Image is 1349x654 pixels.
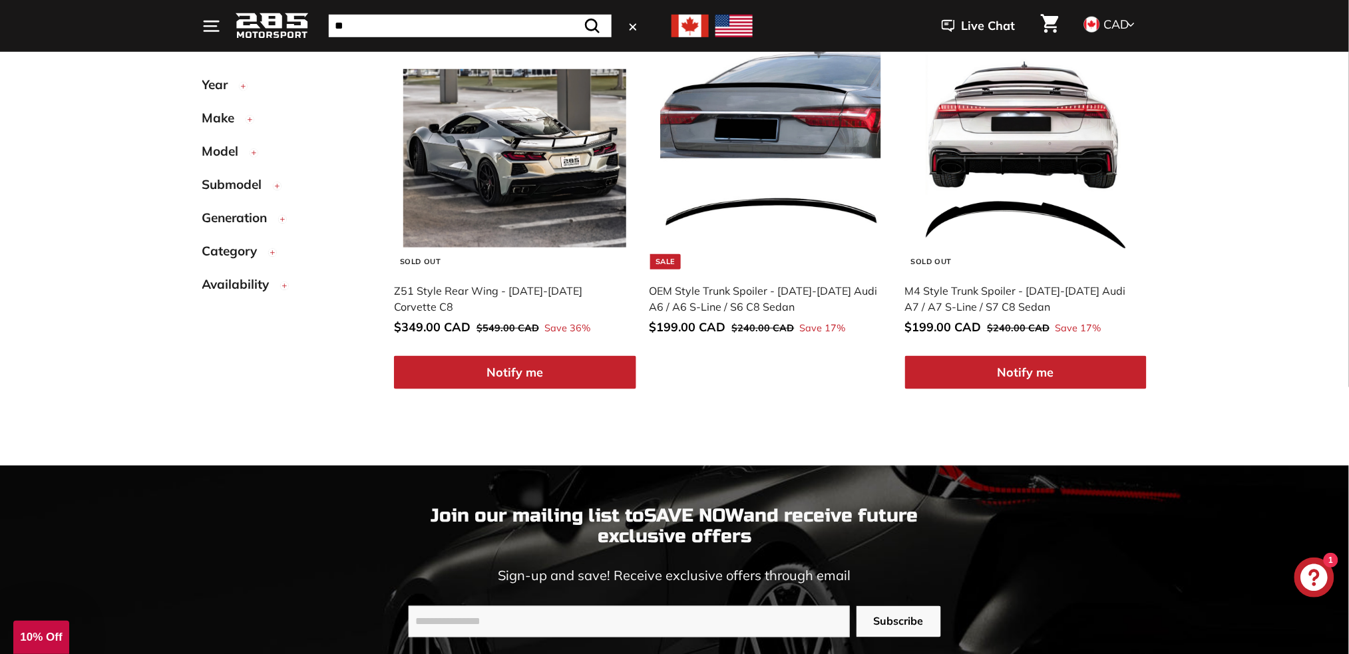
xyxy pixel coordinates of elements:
[650,37,892,349] a: Sale audi a6 spoiler OEM Style Trunk Spoiler - [DATE]-[DATE] Audi A6 / A6 S-Line / S6 C8 Sedan Sa...
[202,275,280,294] span: Availability
[800,321,846,336] span: Save 17%
[409,566,941,586] p: Sign-up and save! Receive exclusive offers through email
[962,17,1016,35] span: Live Chat
[202,75,238,94] span: Year
[905,37,1147,349] a: Sold Out audi a7 spoiler M4 Style Trunk Spoiler - [DATE]-[DATE] Audi A7 / A7 S-Line / S7 C8 Sedan...
[13,621,69,654] div: 10% Off
[202,108,245,128] span: Make
[1033,3,1067,49] a: Cart
[914,47,1137,270] img: audi a7 spoiler
[236,11,309,42] img: Logo_285_Motorsport_areodynamics_components
[202,71,373,104] button: Year
[1056,321,1101,336] span: Save 17%
[924,9,1033,43] button: Live Chat
[650,254,681,269] div: Sale
[905,356,1147,389] button: Notify me
[329,15,612,37] input: Search
[906,254,957,269] div: Sold Out
[905,283,1134,315] div: M4 Style Trunk Spoiler - [DATE]-[DATE] Audi A7 / A7 S-Line / S7 C8 Sedan
[394,37,636,349] a: Sold Out Z51 Style Rear Wing - [DATE]-[DATE] Corvette C8 Save 36%
[732,322,795,334] span: $240.00 CAD
[202,242,268,261] span: Category
[394,283,623,315] div: Z51 Style Rear Wing - [DATE]-[DATE] Corvette C8
[394,319,471,335] span: $349.00 CAD
[1290,558,1338,601] inbox-online-store-chat: Shopify online store chat
[650,283,878,315] div: OEM Style Trunk Spoiler - [DATE]-[DATE] Audi A6 / A6 S-Line / S6 C8 Sedan
[544,321,590,336] span: Save 36%
[874,614,924,629] span: Subscribe
[394,356,636,389] button: Notify me
[409,506,941,547] p: Join our mailing list to and receive future exclusive offers
[659,47,882,270] img: audi a6 spoiler
[202,208,278,228] span: Generation
[905,319,982,335] span: $199.00 CAD
[202,204,373,238] button: Generation
[988,322,1050,334] span: $240.00 CAD
[645,504,744,527] strong: SAVE NOW
[202,104,373,138] button: Make
[650,319,726,335] span: $199.00 CAD
[1104,17,1129,32] span: CAD
[20,631,62,643] span: 10% Off
[395,254,446,269] div: Sold Out
[857,606,941,637] button: Subscribe
[477,322,539,334] span: $549.00 CAD
[202,238,373,271] button: Category
[202,271,373,304] button: Availability
[202,138,373,171] button: Model
[202,175,272,194] span: Submodel
[202,171,373,204] button: Submodel
[202,142,249,161] span: Model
